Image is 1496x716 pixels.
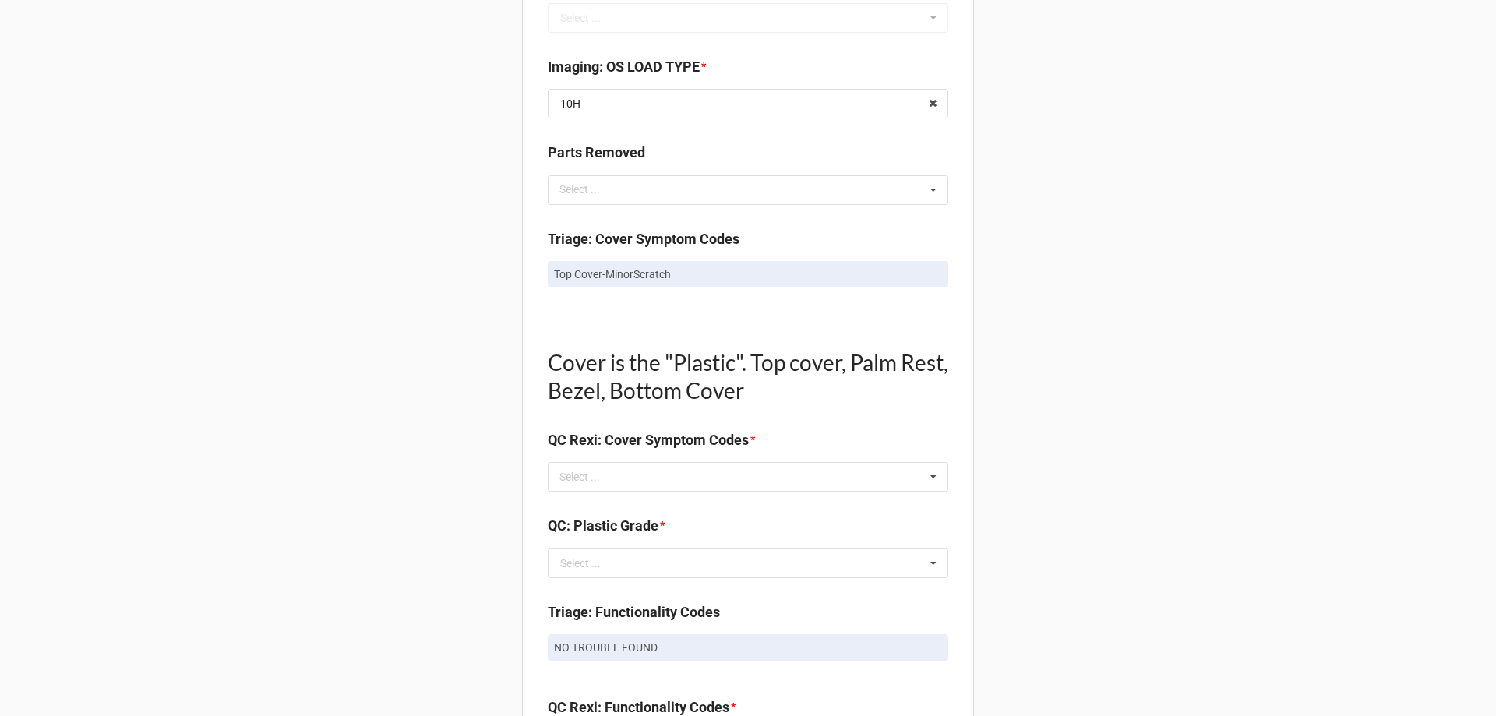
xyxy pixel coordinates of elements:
[560,98,580,109] div: 10H
[554,640,942,655] p: NO TROUBLE FOUND
[556,468,623,486] div: Select ...
[548,142,645,164] label: Parts Removed
[560,558,601,569] div: Select ...
[548,601,720,623] label: Triage: Functionality Codes
[548,515,658,537] label: QC: Plastic Grade
[548,228,739,250] label: Triage: Cover Symptom Codes
[556,181,623,199] div: Select ...
[548,348,948,404] h1: Cover is the "Plastic". Top cover, Palm Rest, Bezel, Bottom Cover
[548,429,749,451] label: QC Rexi: Cover Symptom Codes
[548,56,700,78] label: Imaging: OS LOAD TYPE
[554,266,942,282] p: Top Cover-MinorScratch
